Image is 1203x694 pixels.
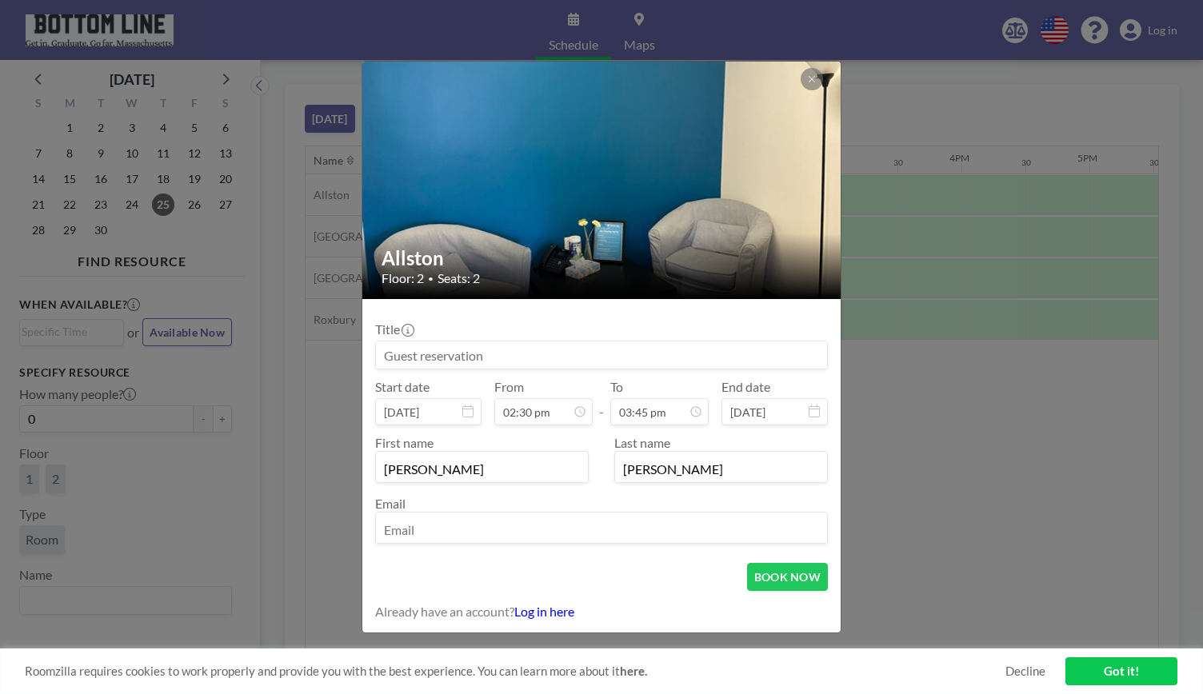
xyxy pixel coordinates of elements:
[438,270,480,286] span: Seats: 2
[376,341,827,369] input: Guest reservation
[620,664,647,678] a: here.
[494,379,524,395] label: From
[25,664,1005,679] span: Roomzilla requires cookies to work properly and provide you with the best experience. You can lea...
[428,273,434,285] span: •
[382,270,424,286] span: Floor: 2
[615,455,827,482] input: Last name
[376,455,588,482] input: First name
[747,563,828,591] button: BOOK NOW
[610,379,623,395] label: To
[375,435,434,450] label: First name
[375,496,406,511] label: Email
[375,379,430,395] label: Start date
[375,321,413,337] label: Title
[721,379,770,395] label: End date
[1005,664,1045,679] a: Decline
[375,604,514,620] span: Already have an account?
[599,385,604,420] span: -
[1065,657,1177,685] a: Got it!
[614,435,670,450] label: Last name
[382,246,823,270] h2: Allston
[514,604,574,619] a: Log in here
[376,516,827,543] input: Email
